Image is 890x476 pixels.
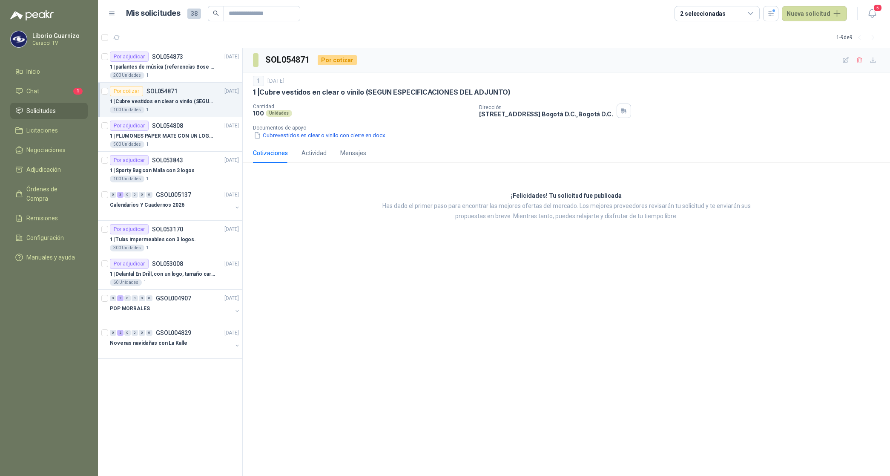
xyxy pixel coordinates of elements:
p: Calendarios Y Cuadernos 2026 [110,201,184,209]
p: 1 [144,279,146,286]
p: 100 [253,110,264,117]
div: 0 [132,330,138,336]
button: Nueva solicitud [782,6,847,21]
h3: SOL054871 [265,53,311,66]
button: 5 [864,6,880,21]
p: 1 | PLUMONES PAPER MATE CON UN LOGO (SEGUN REF.ADJUNTA) [110,132,216,140]
p: [DATE] [224,156,239,164]
p: [DATE] [224,87,239,95]
p: Has dado el primer paso para encontrar las mejores ofertas del mercado. Los mejores proveedores r... [370,201,762,222]
div: 0 [110,295,116,301]
div: 2 [117,330,123,336]
p: 1 | Tulas impermeables con 3 logos. [110,236,196,244]
span: search [213,10,219,16]
p: SOL053008 [152,261,183,267]
div: 2 seleccionadas [680,9,726,18]
div: 60 Unidades [110,279,142,286]
span: 5 [873,4,882,12]
span: Inicio [26,67,40,76]
div: Por adjudicar [110,52,149,62]
div: 1 [253,76,264,86]
span: 38 [187,9,201,19]
div: 0 [146,295,152,301]
a: Remisiones [10,210,88,226]
div: 0 [110,192,116,198]
p: SOL054871 [146,88,178,94]
a: Por adjudicarSOL054873[DATE] 1 |parlantes de música (referencias Bose o Alexa) CON MARCACION 1 LO... [98,48,242,83]
p: [DATE] [267,77,284,85]
span: Licitaciones [26,126,58,135]
div: 0 [124,330,131,336]
p: SOL054873 [152,54,183,60]
a: 0 2 0 0 0 0 GSOL004907[DATE] POP MORRALES [110,293,241,320]
span: Remisiones [26,213,58,223]
p: [DATE] [224,122,239,130]
div: 100 Unidades [110,107,144,113]
p: [DATE] [224,329,239,337]
div: 0 [124,295,131,301]
a: Por adjudicarSOL054808[DATE] 1 |PLUMONES PAPER MATE CON UN LOGO (SEGUN REF.ADJUNTA)500 Unidades1 [98,117,242,152]
a: Negociaciones [10,142,88,158]
span: Adjudicación [26,165,61,174]
div: Por cotizar [110,86,143,96]
div: 0 [146,330,152,336]
img: Company Logo [11,31,27,47]
div: Cotizaciones [253,148,288,158]
a: 0 2 0 0 0 0 GSOL004829[DATE] Novenas navideñas con La Kalle [110,328,241,355]
p: 1 | Delantal En Drill, con un logo, tamaño carta 1 tinta (Se envia enlacen, como referencia) [110,270,216,278]
div: Por adjudicar [110,224,149,234]
div: Por adjudicar [110,155,149,165]
p: SOL053843 [152,157,183,163]
div: 1 - 9 de 9 [836,31,880,44]
div: 0 [139,192,145,198]
span: Negociaciones [26,145,66,155]
p: GSOL004907 [156,295,191,301]
div: 500 Unidades [110,141,144,148]
p: 1 [146,107,149,113]
a: Por cotizarSOL054871[DATE] 1 |Cubre vestidos en clear o vinilo (SEGUN ESPECIFICACIONES DEL ADJUNT... [98,83,242,117]
p: 1 | Cubre vestidos en clear o vinilo (SEGUN ESPECIFICACIONES DEL ADJUNTO) [253,88,511,97]
p: [DATE] [224,260,239,268]
div: Mensajes [340,148,366,158]
div: Por adjudicar [110,121,149,131]
a: Configuración [10,230,88,246]
p: 1 | Cubre vestidos en clear o vinilo (SEGUN ESPECIFICACIONES DEL ADJUNTO) [110,98,216,106]
p: [DATE] [224,294,239,303]
span: Manuales y ayuda [26,253,75,262]
div: 0 [124,192,131,198]
div: Por cotizar [318,55,357,65]
p: GSOL004829 [156,330,191,336]
p: Documentos de apoyo [253,125,887,131]
div: 0 [146,192,152,198]
p: SOL054808 [152,123,183,129]
p: 1 [146,245,149,251]
div: 0 [110,330,116,336]
a: Chat1 [10,83,88,99]
h1: Mis solicitudes [126,7,181,20]
p: 1 [146,176,149,182]
a: Por adjudicarSOL053008[DATE] 1 |Delantal En Drill, con un logo, tamaño carta 1 tinta (Se envia en... [98,255,242,290]
span: Solicitudes [26,106,56,115]
a: 0 3 0 0 0 0 GSOL005137[DATE] Calendarios Y Cuadernos 2026 [110,190,241,217]
p: [DATE] [224,53,239,61]
div: 0 [132,295,138,301]
p: 1 [146,72,149,79]
div: Actividad [301,148,327,158]
button: Cubrevestidos en clear o vinilo con cierre en.docx [253,131,386,140]
p: Novenas navideñas con La Kalle [110,339,187,347]
div: 0 [132,192,138,198]
p: [DATE] [224,225,239,234]
span: Órdenes de Compra [26,185,80,203]
p: GSOL005137 [156,192,191,198]
p: Caracol TV [32,40,86,46]
p: SOL053170 [152,226,183,232]
div: 200 Unidades [110,72,144,79]
p: Cantidad [253,104,472,110]
img: Logo peakr [10,10,54,20]
div: Por adjudicar [110,259,149,269]
span: Chat [26,87,39,96]
a: Licitaciones [10,122,88,138]
a: Órdenes de Compra [10,181,88,207]
p: 1 | parlantes de música (referencias Bose o Alexa) CON MARCACION 1 LOGO (Mas datos en el adjunto) [110,63,216,71]
p: 1 [146,141,149,148]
